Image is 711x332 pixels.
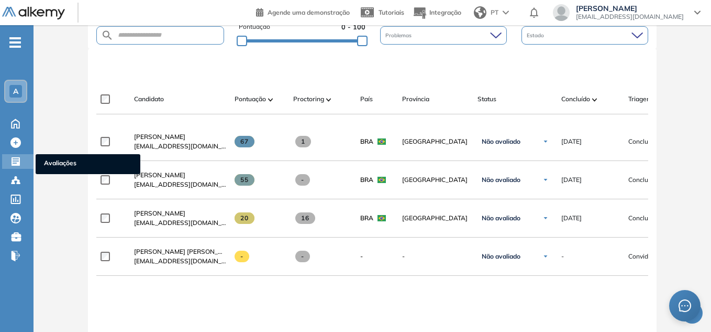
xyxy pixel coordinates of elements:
img: world [474,6,486,19]
span: - [295,174,310,186]
span: Candidato [134,94,164,104]
span: [PERSON_NAME] [134,209,185,217]
span: - [402,252,469,261]
span: País [360,94,373,104]
span: Não avaliado [482,214,520,222]
span: - [561,252,564,261]
span: Concluído [628,213,657,223]
span: [DATE] [561,175,582,185]
span: A [13,87,18,95]
span: message [679,299,691,312]
span: [PERSON_NAME] [576,4,684,13]
span: - [360,252,363,261]
span: [DATE] [561,213,582,223]
span: [PERSON_NAME] [PERSON_NAME] [PERSON_NAME] [134,248,291,255]
span: Pontuação [235,94,266,104]
span: Concluído [561,94,590,104]
span: [GEOGRAPHIC_DATA] [402,175,469,185]
img: ícone de seta [542,138,549,145]
img: BRA [377,215,386,221]
span: Agende uma demonstração [268,8,350,16]
span: Problemas [385,31,414,39]
span: Concluído [628,175,657,185]
i: - [9,41,21,44]
span: Avaliações [44,158,132,170]
span: [EMAIL_ADDRESS][DOMAIN_NAME] [134,180,226,189]
span: PT [491,8,498,17]
span: Província [402,94,429,104]
div: Estado [521,26,648,45]
span: Estado [527,31,546,39]
img: [missing "en.ARROW_ALT" translation] [592,98,597,101]
span: Não avaliado [482,137,520,146]
span: Não avaliado [482,176,520,184]
span: 16 [295,212,316,224]
img: BRA [377,177,386,183]
span: Convidado [628,252,659,261]
span: Pontuação [239,22,270,32]
span: [GEOGRAPHIC_DATA] [402,213,469,223]
img: ícone de seta [542,253,549,260]
span: Concluído [628,137,657,146]
img: [missing "en.ARROW_ALT" translation] [326,98,331,101]
span: - [295,251,310,262]
span: BRA [360,175,373,185]
span: 55 [235,174,255,186]
span: Proctoring [293,94,324,104]
button: Integração [413,2,461,24]
a: [PERSON_NAME] [134,170,226,180]
img: ícone de seta [542,177,549,183]
span: 1 [295,136,312,147]
a: [PERSON_NAME] [134,132,226,142]
span: 67 [235,136,255,147]
img: BRA [377,138,386,145]
span: Não avaliado [482,252,520,261]
span: [EMAIL_ADDRESS][DOMAIN_NAME] [576,13,684,21]
span: [EMAIL_ADDRESS][DOMAIN_NAME] [134,256,226,266]
a: [PERSON_NAME] [134,209,226,218]
span: [PERSON_NAME] [134,133,185,141]
span: - [235,251,250,262]
span: [GEOGRAPHIC_DATA] [402,137,469,146]
span: [PERSON_NAME] [134,171,185,179]
span: 20 [235,212,255,224]
span: BRA [360,213,373,223]
span: 0 - 100 [341,22,365,32]
span: Integração [429,8,461,16]
a: Agende uma demonstração [256,5,350,18]
a: [PERSON_NAME] [PERSON_NAME] [PERSON_NAME] [134,247,226,256]
img: arrow [503,10,509,15]
span: [DATE] [561,137,582,146]
span: Triagen [628,94,650,104]
span: Status [477,94,496,104]
span: Tutoriais [379,8,404,16]
span: [EMAIL_ADDRESS][DOMAIN_NAME] [134,218,226,228]
img: Logotipo [2,7,65,20]
img: [missing "en.ARROW_ALT" translation] [268,98,273,101]
div: Problemas [380,26,507,45]
img: SEARCH_ALT [101,29,114,42]
span: BRA [360,137,373,146]
span: [EMAIL_ADDRESS][DOMAIN_NAME] [134,142,226,151]
img: ícone de seta [542,215,549,221]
